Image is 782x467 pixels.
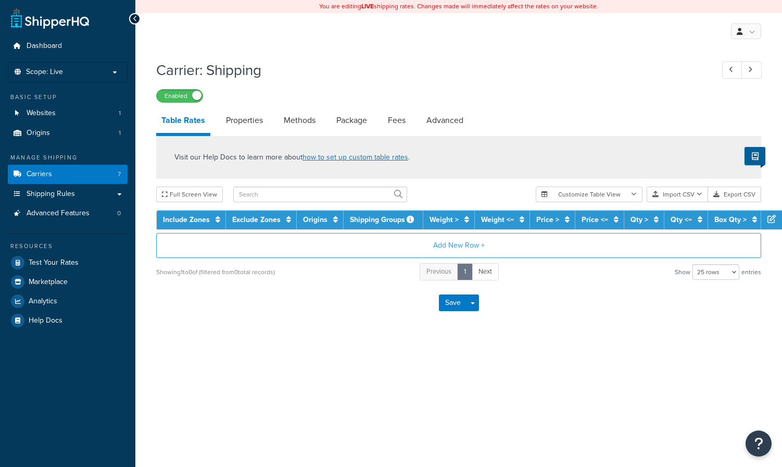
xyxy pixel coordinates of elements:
[232,214,281,225] a: Exclude Zones
[157,90,203,102] label: Enabled
[303,214,327,225] a: Origins
[27,170,52,179] span: Carriers
[582,214,608,225] a: Price <=
[741,62,762,79] a: Next Record
[675,265,690,279] span: Show
[29,297,57,306] span: Analytics
[8,204,128,223] li: Advanced Features
[8,36,128,56] a: Dashboard
[383,108,411,133] a: Fees
[361,2,374,11] b: LIVE
[27,190,75,199] span: Shipping Rules
[221,108,268,133] a: Properties
[279,108,321,133] a: Methods
[8,185,128,204] a: Shipping Rules
[26,68,63,77] span: Scope: Live
[119,129,121,138] span: 1
[29,316,62,325] span: Help Docs
[8,242,128,251] div: Resources
[156,187,223,202] button: Full Screen View
[331,108,372,133] a: Package
[117,209,121,218] span: 0
[421,108,469,133] a: Advanced
[8,124,128,143] li: Origins
[8,311,128,330] a: Help Docs
[430,214,459,225] a: Weight >
[156,265,275,279] div: Showing 1 to 0 of (filtered from 0 total records)
[8,204,128,223] a: Advanced Features0
[27,109,56,118] span: Websites
[8,124,128,143] a: Origins1
[420,263,458,280] a: Previous
[174,152,410,163] p: Visit our Help Docs to learn more about .
[708,187,761,202] button: Export CSV
[8,104,128,123] li: Websites
[472,263,499,280] a: Next
[8,292,128,311] a: Analytics
[29,278,68,287] span: Marketplace
[27,129,50,138] span: Origins
[426,266,451,276] span: Previous
[8,253,128,272] a: Test Your Rates
[746,431,772,457] button: Open Resource Center
[722,62,742,79] a: Previous Record
[27,42,62,51] span: Dashboard
[156,60,703,80] h1: Carrier: Shipping
[8,165,128,184] a: Carriers7
[536,214,559,225] a: Price >
[8,93,128,102] div: Basic Setup
[27,209,90,218] span: Advanced Features
[119,109,121,118] span: 1
[118,170,121,179] span: 7
[536,187,642,202] button: Customize Table View
[29,259,79,267] span: Test Your Rates
[163,214,210,225] a: Include Zones
[714,214,747,225] a: Box Qty >
[478,266,492,276] span: Next
[233,187,407,202] input: Search
[481,214,514,225] a: Weight <=
[647,187,708,202] button: Import CSV
[344,211,423,229] th: Shipping Groups
[745,147,765,165] button: Show Help Docs
[630,214,648,225] a: Qty >
[8,165,128,184] li: Carriers
[302,152,408,163] a: how to set up custom table rates
[671,214,692,225] a: Qty <=
[457,263,473,280] a: 1
[156,233,761,258] button: Add New Row +
[8,273,128,291] a: Marketplace
[741,265,761,279] span: entries
[439,294,467,311] button: Save
[8,104,128,123] a: Websites1
[156,108,210,136] a: Table Rates
[8,153,128,162] div: Manage Shipping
